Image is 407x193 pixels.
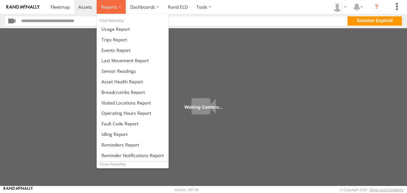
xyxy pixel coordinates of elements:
[97,76,168,87] a: Asset Health Report
[97,97,168,108] a: Visited Locations Report
[97,108,168,118] a: Asset Operating Hours Report
[330,2,349,12] div: John Olaniyan
[97,55,168,66] a: Last Movement Report
[6,5,40,9] img: rand-logo.svg
[4,187,33,193] a: Visit our Website
[97,66,168,76] a: Sensor Readings
[97,167,168,178] a: Time in Fences Report
[97,150,168,161] a: Service Reminder Notifications Report
[97,129,168,139] a: Idling Report
[97,139,168,150] a: Reminders Report
[97,34,168,45] a: Trips Report
[174,188,199,192] div: Version: 307.00
[97,45,168,55] a: Full Events Report
[370,188,403,192] a: Terms and Conditions
[97,24,168,34] a: Usage Report
[371,2,382,12] i: ?
[97,118,168,129] a: Fault Code Report
[97,87,168,97] a: Breadcrumbs Report
[340,188,403,192] div: © Copyright 2025 -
